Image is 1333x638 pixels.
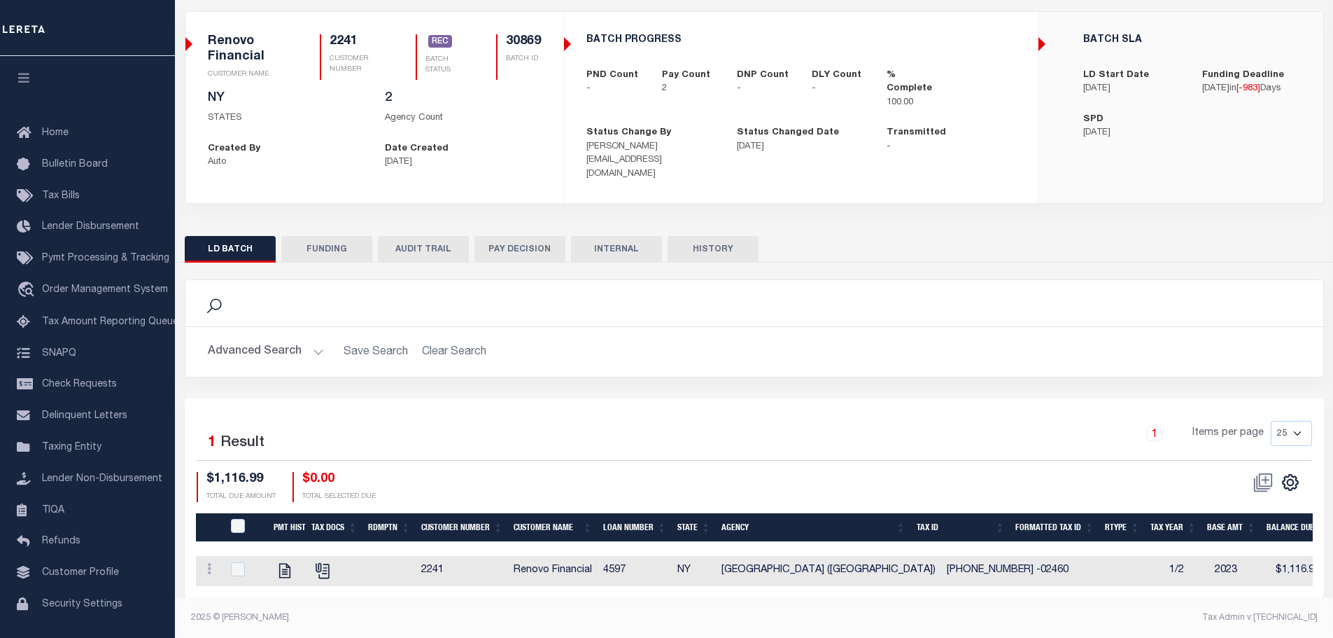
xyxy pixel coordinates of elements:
[571,236,662,263] button: INTERNAL
[220,432,265,455] label: Result
[281,236,372,263] button: FUNDING
[737,126,839,140] label: Status Changed Date
[506,34,541,50] h5: 30869
[330,54,383,75] p: CUSTOMER NUMBER
[1261,513,1332,542] th: Balance Due: activate to sort column ascending
[42,568,119,578] span: Customer Profile
[302,472,376,487] h4: $0.00
[586,82,640,96] p: -
[42,128,69,138] span: Home
[208,111,364,125] p: STATES
[223,513,268,542] th: PayeePmtBatchStatus
[1164,556,1209,586] td: 1/2
[42,254,169,263] span: Pymt Processing & Tracking
[812,69,861,83] label: DLY Count
[206,492,276,502] p: TOTAL DUE AMOUNT
[385,155,541,169] p: [DATE]
[887,140,1015,154] p: -
[306,513,363,542] th: Tax Docs: activate to sort column ascending
[1010,513,1099,542] th: Formatted Tax Id: activate to sort column ascending
[42,222,139,232] span: Lender Disbursement
[1083,82,1181,96] p: [DATE]
[42,191,80,201] span: Tax Bills
[672,513,716,542] th: State: activate to sort column ascending
[206,472,276,487] h4: $1,116.99
[428,35,452,48] span: REC
[42,599,122,609] span: Security Settings
[887,69,940,96] label: % Complete
[181,611,754,624] div: 2025 © [PERSON_NAME].
[474,236,565,263] button: PAY DECISION
[1083,69,1149,83] label: LD Start Date
[1202,69,1284,83] label: Funding Deadline
[42,317,178,327] span: Tax Amount Reporting Queue
[508,513,598,542] th: Customer Name: activate to sort column ascending
[416,513,508,542] th: Customer Number: activate to sort column ascending
[1239,84,1257,93] span: -983
[42,536,80,546] span: Refunds
[662,82,716,96] p: 2
[385,142,449,156] label: Date Created
[42,348,76,358] span: SNAPQ
[17,282,39,300] i: travel_explore
[425,55,463,76] p: BATCH STATUS
[1202,84,1229,93] span: [DATE]
[42,380,117,389] span: Check Requests
[716,556,941,586] td: [GEOGRAPHIC_DATA] ([GEOGRAPHIC_DATA])
[737,82,791,96] p: -
[428,36,452,48] a: REC
[1083,113,1103,127] label: SPD
[737,140,866,154] p: [DATE]
[716,513,910,542] th: Agency: activate to sort column ascending
[598,513,672,542] th: Loan Number: activate to sort column ascending
[208,69,286,80] p: CUSTOMER NAME
[586,140,715,181] p: [PERSON_NAME][EMAIL_ADDRESS][DOMAIN_NAME]
[185,236,276,263] button: LD BATCH
[1083,126,1181,140] p: [DATE]
[586,126,671,140] label: Status Change By
[586,34,1015,46] h5: BATCH PROGRESS
[1209,556,1266,586] td: 2023
[911,513,1010,542] th: Tax Id: activate to sort column ascending
[1201,513,1261,542] th: Base Amt: activate to sort column ascending
[1192,426,1264,441] span: Items per page
[672,556,716,586] td: NY
[208,436,216,450] span: 1
[416,556,508,586] td: 2241
[1247,472,1279,493] span: Status should not be "REC" to perform this action.
[668,236,759,263] button: HISTORY
[378,236,469,263] button: AUDIT TRAIL
[42,505,64,515] span: TIQA
[42,160,108,169] span: Bulletin Board
[765,611,1318,624] div: Tax Admin v.[TECHNICAL_ID]
[598,556,672,586] td: 4597
[42,443,101,452] span: Taxing Entity
[208,155,364,169] p: Auto
[208,34,286,64] h5: Renovo Financial
[268,513,306,542] th: Pmt Hist
[586,69,638,83] label: PND Count
[42,285,168,295] span: Order Management System
[208,91,364,106] h5: NY
[42,474,162,484] span: Lender Non-Disbursement
[1202,82,1300,96] p: in Days
[330,34,383,50] h5: 2241
[506,54,541,64] p: BATCH ID
[887,96,940,110] p: 100.00
[1147,426,1162,441] a: 1
[941,556,1074,586] td: [PHONE_NUMBER] -02460
[302,492,376,502] p: TOTAL SELECTED DUE
[1236,84,1260,93] span: [ ]
[208,338,324,366] button: Advanced Search
[385,91,541,106] h5: 2
[662,69,710,83] label: Pay Count
[362,513,416,542] th: Rdmptn: activate to sort column ascending
[508,556,598,586] td: Renovo Financial
[1266,556,1325,586] td: $1,116.99
[1083,34,1300,46] h5: BATCH SLA
[42,411,127,421] span: Delinquent Letters
[385,111,541,125] p: Agency Count
[887,126,946,140] label: Transmitted
[196,513,223,542] th: &nbsp;&nbsp;&nbsp;&nbsp;&nbsp;&nbsp;&nbsp;&nbsp;&nbsp;&nbsp;
[812,82,866,96] p: -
